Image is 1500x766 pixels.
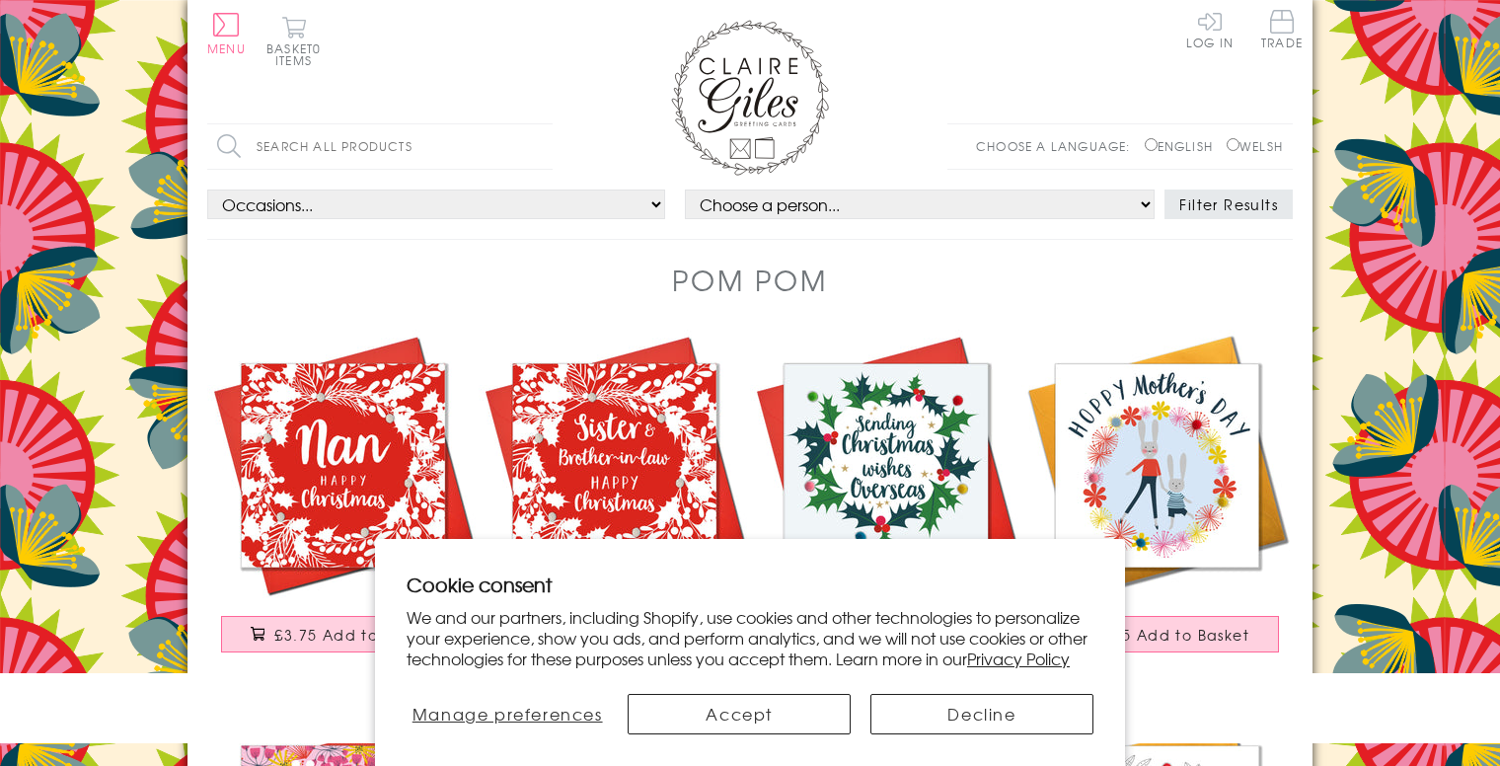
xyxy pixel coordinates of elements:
p: Choose a language: [976,137,1141,155]
p: We and our partners, including Shopify, use cookies and other technologies to personalize your ex... [407,607,1093,668]
label: Welsh [1227,137,1283,155]
img: Christmas Card, White foliage, Sister and brother-in-law, Pompom Embellished [479,330,750,601]
button: Accept [628,694,851,734]
img: Christmas Card, White foliage on red , Nan, happy Christmas, Pompom Embellished [207,330,479,601]
img: Mother's Day Card, Mummy Bunny, Boy Blue, Embellished with pompoms [1021,330,1293,601]
input: Search all products [207,124,553,169]
span: Menu [207,39,246,57]
a: Christmas Card, Wishes Overseas, Embellished with colourful pompoms £3.75 Add to Basket [750,330,1021,672]
span: 0 items [275,39,321,69]
img: Christmas Card, Wishes Overseas, Embellished with colourful pompoms [750,330,1021,601]
h2: Cookie consent [407,571,1093,598]
input: Search [533,124,553,169]
button: Manage preferences [407,694,608,734]
button: Basket0 items [266,16,321,66]
a: Privacy Policy [967,647,1070,670]
input: Welsh [1227,138,1239,151]
span: Manage preferences [412,702,603,726]
button: Filter Results [1164,190,1293,219]
button: £3.75 Add to Basket [1035,616,1280,652]
a: Mother's Day Card, Mummy Bunny, Boy Blue, Embellished with pompoms £3.75 Add to Basket [1021,330,1293,672]
label: English [1145,137,1223,155]
h1: Pom Pom [672,260,827,300]
span: £3.75 Add to Basket [274,625,435,645]
button: Decline [870,694,1093,734]
button: Menu [207,13,246,54]
span: Trade [1261,10,1303,48]
input: English [1145,138,1158,151]
span: £3.75 Add to Basket [1088,625,1249,645]
a: Log In [1186,10,1234,48]
a: Trade [1261,10,1303,52]
img: Claire Giles Greetings Cards [671,20,829,176]
a: Christmas Card, White foliage on red , Nan, happy Christmas, Pompom Embellished £3.75 Add to Basket [207,330,479,672]
button: £3.75 Add to Basket [221,616,466,652]
a: Christmas Card, White foliage, Sister and brother-in-law, Pompom Embellished £3.75 Add to Basket [479,330,750,672]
